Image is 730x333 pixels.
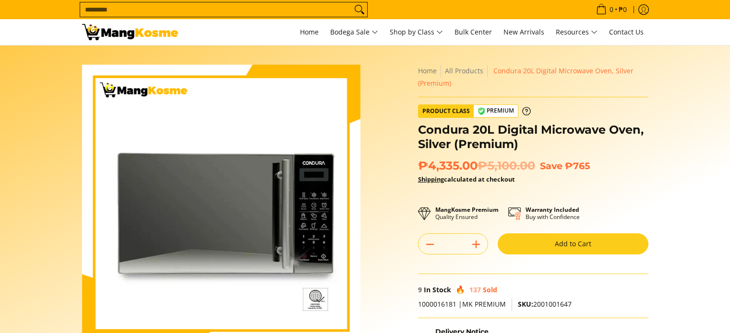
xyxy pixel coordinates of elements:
span: 2001001647 [518,299,572,309]
span: Contact Us [609,27,644,36]
span: 137 [469,285,481,294]
a: Bulk Center [450,19,497,45]
span: ₱0 [617,6,628,13]
span: 1000016181 |MK PREMIUM [418,299,506,309]
strong: calculated at checkout [418,175,515,184]
p: Quality Ensured [435,206,499,220]
button: Search [352,2,367,17]
a: Contact Us [604,19,648,45]
button: Add to Cart [498,233,648,254]
a: Home [418,66,437,75]
del: ₱5,100.00 [478,159,535,173]
button: Add [465,237,488,252]
a: New Arrivals [499,19,549,45]
a: Shipping [418,175,444,184]
span: New Arrivals [503,27,544,36]
a: Shop by Class [385,19,448,45]
a: Home [295,19,323,45]
span: Shop by Class [390,26,443,38]
img: premium-badge-icon.webp [478,107,485,115]
span: ₱765 [565,160,590,172]
a: Bodega Sale [325,19,383,45]
span: Bulk Center [455,27,492,36]
img: Checkout the 20L Condura Digital Microwave Oven (Premium) l Mang Kosme [82,24,178,40]
strong: MangKosme Premium [435,206,499,214]
span: 0 [608,6,615,13]
nav: Breadcrumbs [418,65,648,90]
span: Product Class [419,105,474,117]
span: Resources [556,26,598,38]
span: Save [540,160,562,172]
span: Sold [483,285,497,294]
span: Condura 20L Digital Microwave Oven, Silver (Premium) [418,66,634,88]
h1: Condura 20L Digital Microwave Oven, Silver (Premium) [418,123,648,151]
span: SKU: [518,299,533,309]
strong: Warranty Included [526,206,579,214]
span: Home [300,27,319,36]
a: Resources [551,19,602,45]
span: Premium [474,105,518,117]
a: Product Class Premium [418,104,531,118]
span: In Stock [424,285,451,294]
span: 9 [418,285,422,294]
nav: Main Menu [188,19,648,45]
a: All Products [445,66,483,75]
span: • [593,4,630,15]
p: Buy with Confidence [526,206,580,220]
span: ₱4,335.00 [418,159,535,173]
button: Subtract [419,237,442,252]
span: Bodega Sale [330,26,378,38]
